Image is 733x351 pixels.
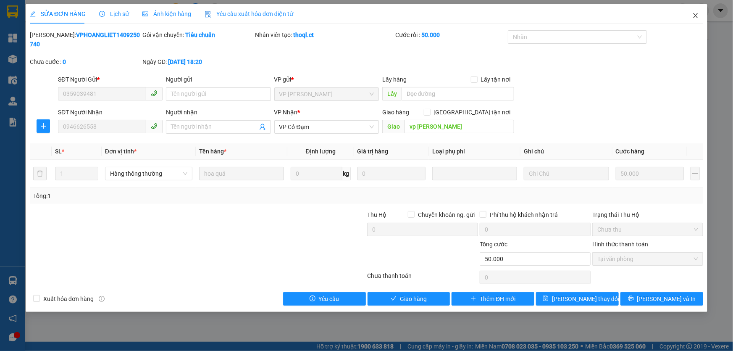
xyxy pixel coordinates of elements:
[400,294,427,303] span: Giao hàng
[357,167,426,180] input: 0
[637,294,696,303] span: [PERSON_NAME] và In
[628,296,634,302] span: printer
[58,108,163,117] div: SĐT Người Nhận
[382,120,405,133] span: Giao
[294,32,314,38] b: thoql.ct
[110,167,187,180] span: Hàng thông thường
[391,296,397,302] span: check
[151,123,158,129] span: phone
[402,87,514,100] input: Dọc đường
[40,294,97,303] span: Xuất hóa đơn hàng
[478,75,514,84] span: Lấy tận nơi
[431,108,514,117] span: [GEOGRAPHIC_DATA] tận nơi
[306,148,336,155] span: Định lượng
[33,191,283,201] div: Tổng: 1
[692,12,699,19] span: close
[30,11,36,17] span: edit
[524,167,609,180] input: Ghi Chú
[319,294,339,303] span: Yêu cầu
[415,210,478,219] span: Chuyển khoản ng. gửi
[11,61,125,89] b: GỬI : VP [GEOGRAPHIC_DATA]
[63,58,66,65] b: 0
[142,57,253,66] div: Ngày GD:
[105,148,137,155] span: Đơn vị tính
[616,167,684,180] input: 0
[142,30,253,40] div: Gói vận chuyển:
[199,167,284,180] input: VD: Bàn, Ghế
[274,109,298,116] span: VP Nhận
[30,57,141,66] div: Chưa cước :
[142,11,148,17] span: picture
[185,32,215,38] b: Tiêu chuẩn
[536,292,619,306] button: save[PERSON_NAME] thay đổi
[592,241,648,248] label: Hình thức thanh toán
[592,210,703,219] div: Trạng thái Thu Hộ
[99,296,105,302] span: info-circle
[452,292,534,306] button: plusThêm ĐH mới
[259,124,266,130] span: user-add
[55,148,62,155] span: SL
[620,292,703,306] button: printer[PERSON_NAME] và In
[480,241,507,248] span: Tổng cước
[37,123,50,129] span: plus
[279,88,374,100] span: VP Hoàng Liệt
[552,294,619,303] span: [PERSON_NAME] thay đổi
[470,296,476,302] span: plus
[30,32,140,48] b: VPHOANGLIET1409250740
[283,292,366,306] button: exclamation-circleYêu cầu
[166,108,271,117] div: Người nhận
[99,11,105,17] span: clock-circle
[151,90,158,97] span: phone
[691,167,700,180] button: plus
[279,121,374,133] span: VP Cổ Đạm
[79,21,351,31] li: Cổ Đạm, xã [GEOGRAPHIC_DATA], [GEOGRAPHIC_DATA]
[395,30,506,40] div: Cước rồi :
[199,148,226,155] span: Tên hàng
[30,11,86,17] span: SỬA ĐƠN HÀNG
[255,30,394,40] div: Nhân viên tạo:
[33,167,47,180] button: delete
[597,253,698,265] span: Tại văn phòng
[37,119,50,133] button: plus
[429,143,520,160] th: Loại phụ phí
[405,120,514,133] input: Dọc đường
[166,75,271,84] div: Người gửi
[99,11,129,17] span: Lịch sử
[367,211,386,218] span: Thu Hộ
[382,109,409,116] span: Giao hàng
[368,292,450,306] button: checkGiao hàng
[357,148,389,155] span: Giá trị hàng
[79,31,351,42] li: Hotline: 1900252555
[480,294,515,303] span: Thêm ĐH mới
[367,271,479,286] div: Chưa thanh toán
[520,143,612,160] th: Ghi chú
[421,32,440,38] b: 50.000
[342,167,351,180] span: kg
[684,4,707,28] button: Close
[142,11,191,17] span: Ảnh kiện hàng
[30,30,141,49] div: [PERSON_NAME]:
[168,58,202,65] b: [DATE] 18:20
[382,76,407,83] span: Lấy hàng
[11,11,53,53] img: logo.jpg
[58,75,163,84] div: SĐT Người Gửi
[205,11,211,18] img: icon
[205,11,293,17] span: Yêu cầu xuất hóa đơn điện tử
[382,87,402,100] span: Lấy
[310,296,315,302] span: exclamation-circle
[543,296,549,302] span: save
[597,223,698,236] span: Chưa thu
[616,148,645,155] span: Cước hàng
[274,75,379,84] div: VP gửi
[486,210,561,219] span: Phí thu hộ khách nhận trả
